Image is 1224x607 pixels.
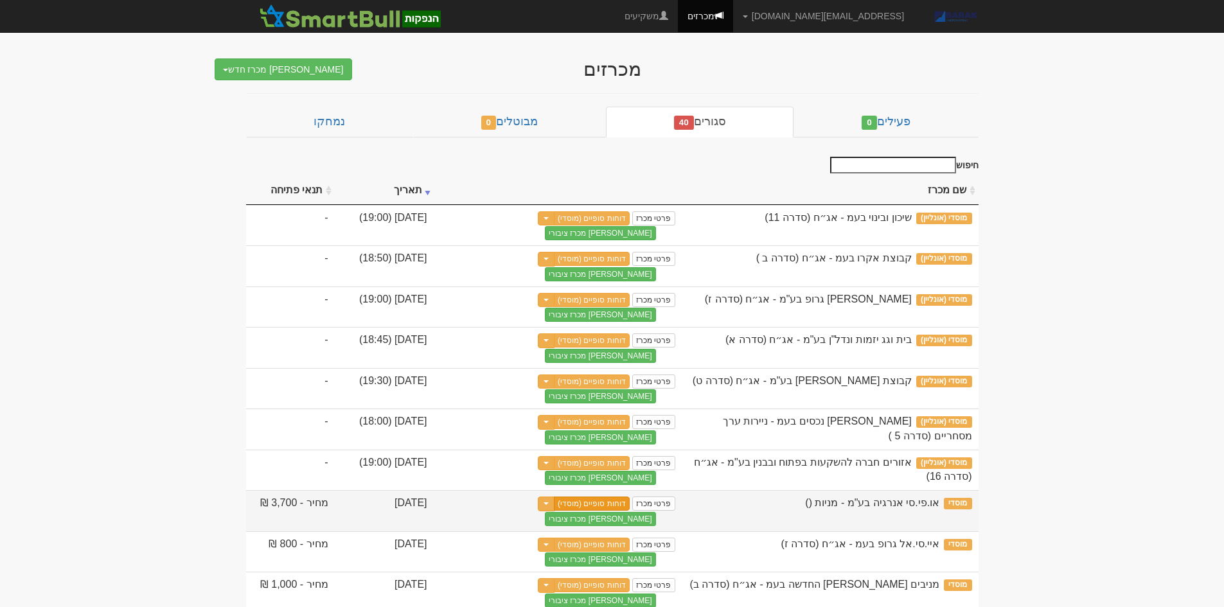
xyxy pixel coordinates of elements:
[246,107,413,137] a: נמחקו
[632,293,675,307] a: פרטי מכרז
[944,539,971,550] span: מוסדי
[481,116,497,130] span: 0
[554,211,630,225] a: דוחות סופיים (מוסדי)
[944,498,971,509] span: מוסדי
[632,374,675,389] a: פרטי מכרז
[862,116,877,130] span: 0
[765,212,911,223] span: שיכון ובינוי בעמ - אג״ח (סדרה 11)
[554,415,630,429] a: דוחות סופיים (מוסדי)
[916,213,972,224] span: מוסדי (אונליין)
[693,375,912,386] span: קבוצת עזריאלי בע"מ - אג״ח (סדרה ט)
[674,116,694,130] span: 40
[256,3,445,29] img: SmartBull Logo
[781,538,940,549] span: איי.סי.אל גרופ בעמ - אג״ח (סדרה ז)
[246,327,335,368] td: -
[335,409,434,450] td: [DATE] (18:00)
[246,177,335,205] th: תנאי פתיחה : activate to sort column ascending
[632,497,675,511] a: פרטי מכרז
[362,58,863,80] div: מכרזים
[335,490,434,531] td: [DATE]
[554,456,630,470] a: דוחות סופיים (מוסדי)
[632,578,675,592] a: פרטי מכרז
[916,294,972,306] span: מוסדי (אונליין)
[756,252,912,263] span: קבוצת אקרו בעמ - אג״ח (סדרה ב )
[723,416,972,441] span: אפי נכסים בעמ - ניירות ערך מסחריים (סדרה 5 )
[554,293,630,307] a: דוחות סופיים (מוסדי)
[335,205,434,246] td: [DATE] (19:00)
[335,177,434,205] th: תאריך : activate to sort column ascending
[545,349,655,363] button: [PERSON_NAME] מכרז ציבורי
[335,531,434,572] td: [DATE]
[632,252,675,266] a: פרטי מכרז
[246,531,335,572] td: מחיר - 800 ₪
[794,107,978,137] a: פעילים
[246,286,335,328] td: -
[246,450,335,491] td: -
[632,538,675,552] a: פרטי מכרז
[694,457,972,482] span: אזורים חברה להשקעות בפתוח ובבנין בע"מ - אג״ח (סדרה 16)
[554,252,630,266] a: דוחות סופיים (מוסדי)
[335,450,434,491] td: [DATE] (19:00)
[246,368,335,409] td: -
[830,157,956,173] input: חיפוש
[335,245,434,286] td: [DATE] (18:50)
[554,578,630,592] a: דוחות סופיים (מוסדי)
[545,389,655,403] button: [PERSON_NAME] מכרז ציבורי
[554,333,630,347] a: דוחות סופיים (מוסדי)
[545,267,655,281] button: [PERSON_NAME] מכרז ציבורי
[545,430,655,444] button: [PERSON_NAME] מכרז ציבורי
[554,538,630,552] a: דוחות סופיים (מוסדי)
[916,416,972,428] span: מוסדי (אונליין)
[705,294,912,304] span: נאוי גרופ בע"מ - אג״ח (סדרה ז)
[246,205,335,246] td: -
[413,107,606,137] a: מבוטלים
[826,157,979,173] label: חיפוש
[335,327,434,368] td: [DATE] (18:45)
[689,579,939,590] span: מניבים קרן הריט החדשה בעמ - אג״ח (סדרה ב)
[335,286,434,328] td: [DATE] (19:00)
[246,490,335,531] td: מחיר - 3,700 ₪
[545,552,655,567] button: [PERSON_NAME] מכרז ציבורי
[545,308,655,322] button: [PERSON_NAME] מכרז ציבורי
[944,579,971,591] span: מוסדי
[545,471,655,485] button: [PERSON_NAME] מכרז ציבורי
[554,497,630,511] a: דוחות סופיים (מוסדי)
[916,457,972,469] span: מוסדי (אונליין)
[246,245,335,286] td: -
[632,333,675,347] a: פרטי מכרז
[916,253,972,265] span: מוסדי (אונליין)
[725,334,912,345] span: בית וגג יזמות ונדל"ן בע"מ - אג״ח (סדרה א)
[916,376,972,387] span: מוסדי (אונליין)
[632,456,675,470] a: פרטי מכרז
[606,107,794,137] a: סגורים
[246,409,335,450] td: -
[215,58,352,80] button: [PERSON_NAME] מכרז חדש
[545,512,655,526] button: [PERSON_NAME] מכרז ציבורי
[682,177,979,205] th: שם מכרז : activate to sort column ascending
[632,415,675,429] a: פרטי מכרז
[554,374,630,389] a: דוחות סופיים (מוסדי)
[335,368,434,409] td: [DATE] (19:30)
[632,211,675,225] a: פרטי מכרז
[545,226,655,240] button: [PERSON_NAME] מכרז ציבורי
[805,497,939,508] span: או.פי.סי אנרגיה בע"מ - מניות ()
[916,335,972,346] span: מוסדי (אונליין)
